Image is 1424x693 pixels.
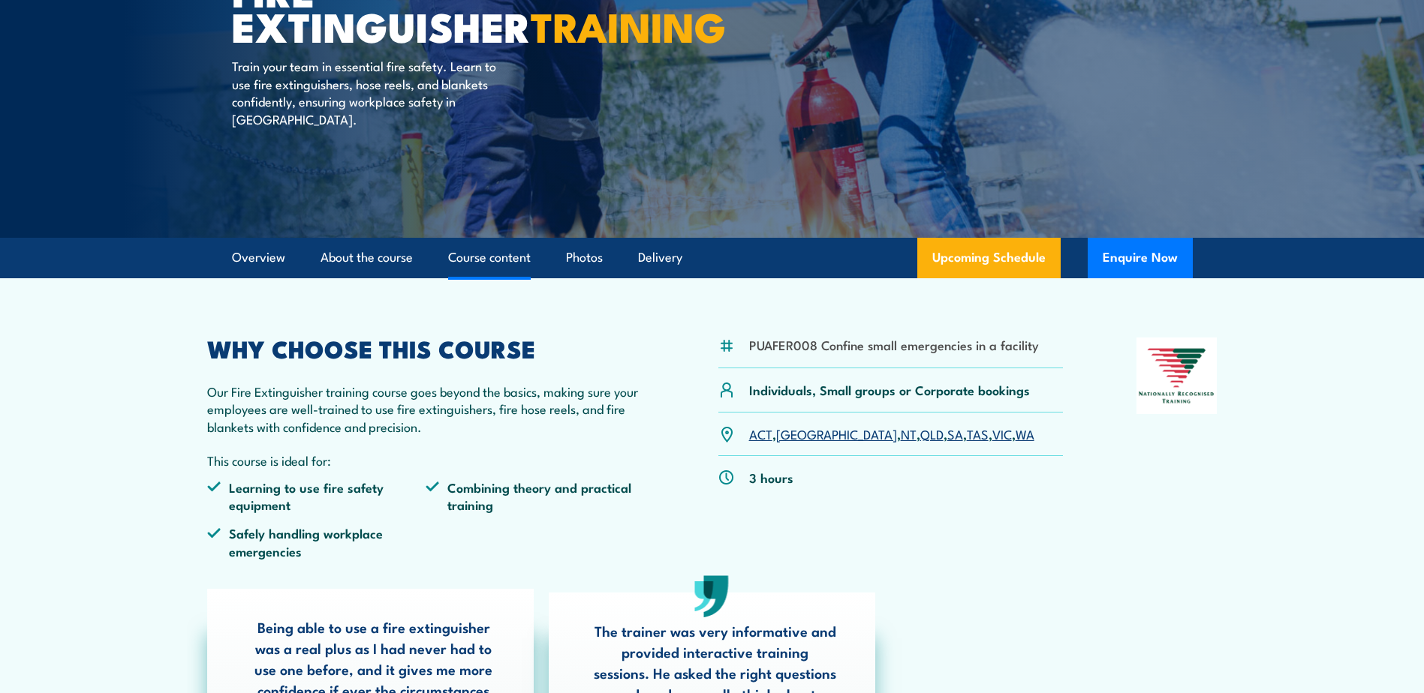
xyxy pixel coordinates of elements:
a: Course content [448,238,531,277]
a: Photos [566,238,603,277]
p: 3 hours [749,469,793,486]
a: QLD [920,424,944,442]
a: ACT [749,424,772,442]
li: PUAFER008 Confine small emergencies in a facility [749,336,1039,353]
a: WA [1016,424,1034,442]
a: NT [901,424,917,442]
p: , , , , , , , [749,425,1034,442]
li: Combining theory and practical training [426,478,645,514]
a: [GEOGRAPHIC_DATA] [776,424,897,442]
li: Safely handling workplace emergencies [207,524,426,559]
h2: WHY CHOOSE THIS COURSE [207,337,646,358]
p: Our Fire Extinguisher training course goes beyond the basics, making sure your employees are well... [207,382,646,435]
li: Learning to use fire safety equipment [207,478,426,514]
img: Nationally Recognised Training logo. [1136,337,1218,414]
a: Overview [232,238,285,277]
button: Enquire Now [1088,238,1193,278]
a: VIC [992,424,1012,442]
a: SA [947,424,963,442]
a: TAS [967,424,989,442]
a: Delivery [638,238,682,277]
a: Upcoming Schedule [917,238,1061,278]
p: Train your team in essential fire safety. Learn to use fire extinguishers, hose reels, and blanke... [232,57,506,127]
p: This course is ideal for: [207,451,646,469]
p: Individuals, Small groups or Corporate bookings [749,381,1030,398]
a: About the course [321,238,413,277]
